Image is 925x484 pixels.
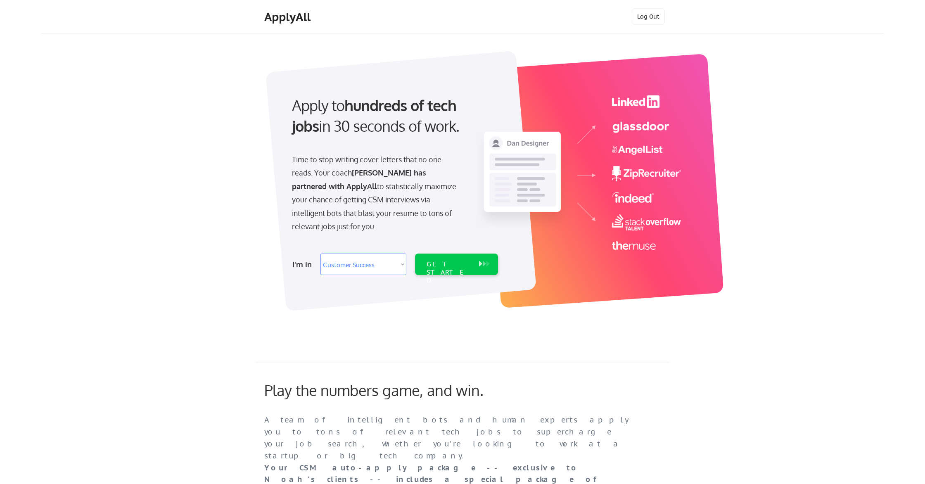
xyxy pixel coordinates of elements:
div: GET STARTED [427,260,471,284]
div: Apply to in 30 seconds of work. [292,95,495,137]
button: Log Out [632,8,665,25]
div: ApplyAll [264,10,313,24]
div: Time to stop writing cover letters that no one reads. Your coach to statistically maximize your c... [292,153,462,233]
div: Play the numbers game, and win. [264,381,520,399]
div: I'm in [292,258,315,271]
strong: [PERSON_NAME] has partnered with ApplyAll [292,168,428,190]
strong: hundreds of tech jobs [292,96,460,135]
